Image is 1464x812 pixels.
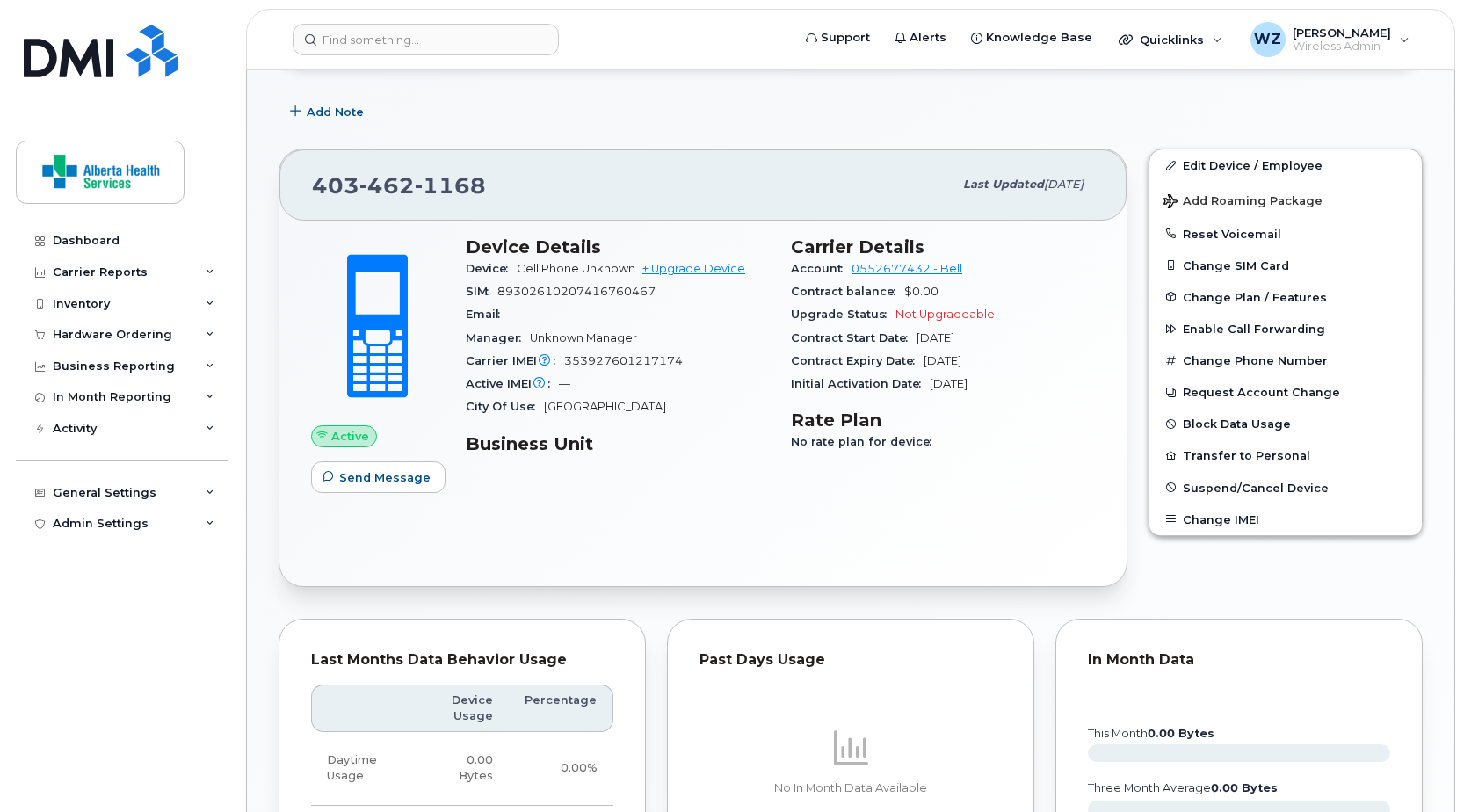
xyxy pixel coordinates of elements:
[417,685,509,733] th: Device Usage
[1254,29,1281,50] span: WZ
[1149,504,1422,535] button: Change IMEI
[1149,439,1422,471] button: Transfer to Personal
[1088,651,1390,669] div: In Month Data
[359,172,415,199] span: 462
[415,172,486,199] span: 1168
[1140,33,1204,47] span: Quicklinks
[1183,290,1327,303] span: Change Plan / Features
[311,651,613,669] div: Last Months Data Behavior Usage
[791,354,924,367] span: Contract Expiry Date
[986,29,1092,47] span: Knowledge Base
[517,262,635,275] span: Cell Phone Unknown
[1211,781,1278,794] tspan: 0.00 Bytes
[466,354,564,367] span: Carrier IMEI
[466,262,517,275] span: Device
[331,428,369,445] span: Active
[924,354,961,367] span: [DATE]
[417,732,509,806] td: 0.00 Bytes
[1149,182,1422,218] button: Add Roaming Package
[509,732,613,806] td: 0.00%
[466,400,544,413] span: City Of Use
[466,433,770,454] h3: Business Unit
[559,377,570,390] span: —
[311,461,446,493] button: Send Message
[1087,727,1214,740] text: this month
[1293,25,1391,40] span: [PERSON_NAME]
[466,308,509,321] span: Email
[699,780,1002,796] p: No In Month Data Available
[791,331,917,344] span: Contract Start Date
[1044,178,1084,191] span: [DATE]
[339,469,431,486] span: Send Message
[1149,250,1422,281] button: Change SIM Card
[1106,22,1235,57] div: Quicklinks
[1149,149,1422,181] a: Edit Device / Employee
[530,331,637,344] span: Unknown Manager
[791,435,940,448] span: No rate plan for device
[564,354,683,367] span: 353927601217174
[917,331,954,344] span: [DATE]
[791,285,904,298] span: Contract balance
[1149,218,1422,250] button: Reset Voicemail
[852,262,962,275] a: 0552677432 - Bell
[959,20,1105,55] a: Knowledge Base
[794,20,882,55] a: Support
[791,262,852,275] span: Account
[904,285,939,298] span: $0.00
[1183,323,1325,336] span: Enable Call Forwarding
[1148,727,1214,740] tspan: 0.00 Bytes
[509,685,613,733] th: Percentage
[279,96,379,127] button: Add Note
[1293,40,1391,54] span: Wireless Admin
[466,377,559,390] span: Active IMEI
[895,308,995,321] span: Not Upgradeable
[1149,344,1422,376] button: Change Phone Number
[791,308,895,321] span: Upgrade Status
[466,236,770,257] h3: Device Details
[642,262,745,275] a: + Upgrade Device
[497,285,656,298] span: 89302610207416760467
[1149,408,1422,439] button: Block Data Usage
[699,651,1002,669] div: Past Days Usage
[1149,281,1422,313] button: Change Plan / Features
[1149,376,1422,408] button: Request Account Change
[1149,472,1422,504] button: Suspend/Cancel Device
[910,29,946,47] span: Alerts
[1149,313,1422,344] button: Enable Call Forwarding
[1163,194,1323,211] span: Add Roaming Package
[791,377,930,390] span: Initial Activation Date
[1238,22,1422,57] div: Wei Zhou
[791,410,1095,431] h3: Rate Plan
[791,236,1095,257] h3: Carrier Details
[882,20,959,55] a: Alerts
[466,331,530,344] span: Manager
[1087,781,1278,794] text: three month average
[312,172,486,199] span: 403
[930,377,968,390] span: [DATE]
[544,400,666,413] span: [GEOGRAPHIC_DATA]
[1183,481,1329,494] span: Suspend/Cancel Device
[821,29,870,47] span: Support
[963,178,1044,191] span: Last updated
[509,308,520,321] span: —
[293,24,559,55] input: Find something...
[466,285,497,298] span: SIM
[311,732,417,806] td: Daytime Usage
[307,104,364,120] span: Add Note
